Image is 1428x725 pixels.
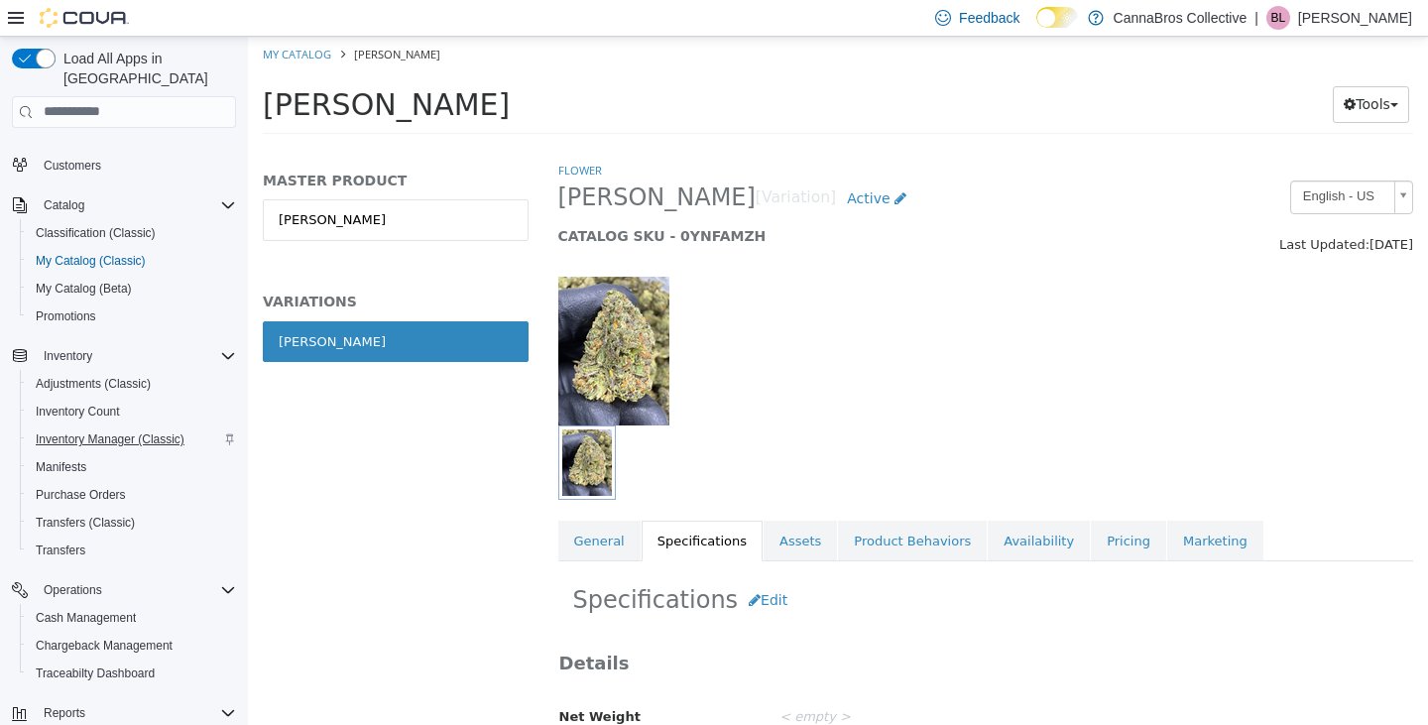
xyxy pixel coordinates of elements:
h3: Details [311,615,1165,638]
a: Flower [310,126,354,141]
button: Chargeback Management [20,632,244,660]
span: My Catalog (Beta) [36,281,132,297]
a: Availability [740,484,842,526]
span: [PERSON_NAME] [310,146,508,177]
span: Cash Management [36,610,136,626]
p: CannaBros Collective [1114,6,1248,30]
span: Inventory Count [28,400,236,423]
button: Classification (Classic) [20,219,244,247]
span: Transfers [28,539,236,562]
button: Operations [36,578,110,602]
a: Classification (Classic) [28,221,164,245]
span: Purchase Orders [28,483,236,507]
img: Cova [40,8,129,28]
a: Transfers (Classic) [28,511,143,535]
span: Inventory [36,344,236,368]
button: Operations [4,576,244,604]
a: English - US [1042,144,1165,178]
a: Inventory Manager (Classic) [28,427,192,451]
button: Inventory [36,344,100,368]
span: My Catalog (Classic) [28,249,236,273]
div: < empty > [517,664,1179,698]
span: Adjustments (Classic) [36,376,151,392]
button: Catalog [36,193,92,217]
span: My Catalog (Beta) [28,277,236,301]
a: My Catalog [15,10,83,25]
small: [Variation] [508,154,588,170]
span: [PERSON_NAME] [106,10,192,25]
span: Transfers (Classic) [36,515,135,531]
a: Product Behaviors [590,484,739,526]
span: Catalog [36,193,236,217]
span: Adjustments (Classic) [28,372,236,396]
span: Load All Apps in [GEOGRAPHIC_DATA] [56,49,236,88]
span: Transfers [36,543,85,558]
p: | [1254,6,1258,30]
button: Catalog [4,191,244,219]
a: Purchase Orders [28,483,134,507]
span: Classification (Classic) [36,225,156,241]
span: Purchase Orders [36,487,126,503]
button: Promotions [20,302,244,330]
span: Net Weight [311,672,393,687]
span: Promotions [36,308,96,324]
h5: VARIATIONS [15,256,281,274]
span: Inventory Manager (Classic) [36,431,184,447]
span: Dark Mode [1036,28,1037,29]
span: Customers [36,153,236,178]
a: Manifests [28,455,94,479]
span: Reports [44,705,85,721]
a: Specifications [394,484,515,526]
span: Chargeback Management [28,634,236,658]
span: Chargeback Management [36,638,173,654]
a: My Catalog (Classic) [28,249,154,273]
button: Traceabilty Dashboard [20,660,244,687]
input: Dark Mode [1036,7,1078,28]
a: Inventory Count [28,400,128,423]
span: Reports [36,701,236,725]
a: Marketing [919,484,1015,526]
span: Last Updated: [1031,200,1122,215]
a: [PERSON_NAME] [15,163,281,204]
p: [PERSON_NAME] [1298,6,1412,30]
span: Manifests [36,459,86,475]
span: Classification (Classic) [28,221,236,245]
span: Traceabilty Dashboard [28,662,236,685]
span: BL [1271,6,1286,30]
button: Adjustments (Classic) [20,370,244,398]
span: Active [599,154,642,170]
img: 150 [310,240,421,389]
span: Operations [36,578,236,602]
button: My Catalog (Classic) [20,247,244,275]
button: Inventory Count [20,398,244,425]
button: Reports [36,701,93,725]
span: [DATE] [1122,200,1165,215]
span: Operations [44,582,102,598]
button: Edit [490,545,550,582]
span: Inventory Count [36,404,120,420]
button: Cash Management [20,604,244,632]
span: Transfers (Classic) [28,511,236,535]
button: Transfers (Classic) [20,509,244,537]
span: Catalog [44,197,84,213]
button: Inventory [4,342,244,370]
button: Transfers [20,537,244,564]
a: Transfers [28,539,93,562]
span: Manifests [28,455,236,479]
a: Assets [516,484,589,526]
a: Adjustments (Classic) [28,372,159,396]
button: Manifests [20,453,244,481]
button: Inventory Manager (Classic) [20,425,244,453]
span: [PERSON_NAME] [15,51,262,85]
span: Feedback [959,8,1019,28]
a: Traceabilty Dashboard [28,662,163,685]
a: Cash Management [28,606,144,630]
a: Promotions [28,304,104,328]
span: Traceabilty Dashboard [36,665,155,681]
a: General [310,484,393,526]
button: My Catalog (Beta) [20,275,244,302]
a: Pricing [843,484,918,526]
span: Customers [44,158,101,174]
span: Inventory [44,348,92,364]
span: Cash Management [28,606,236,630]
